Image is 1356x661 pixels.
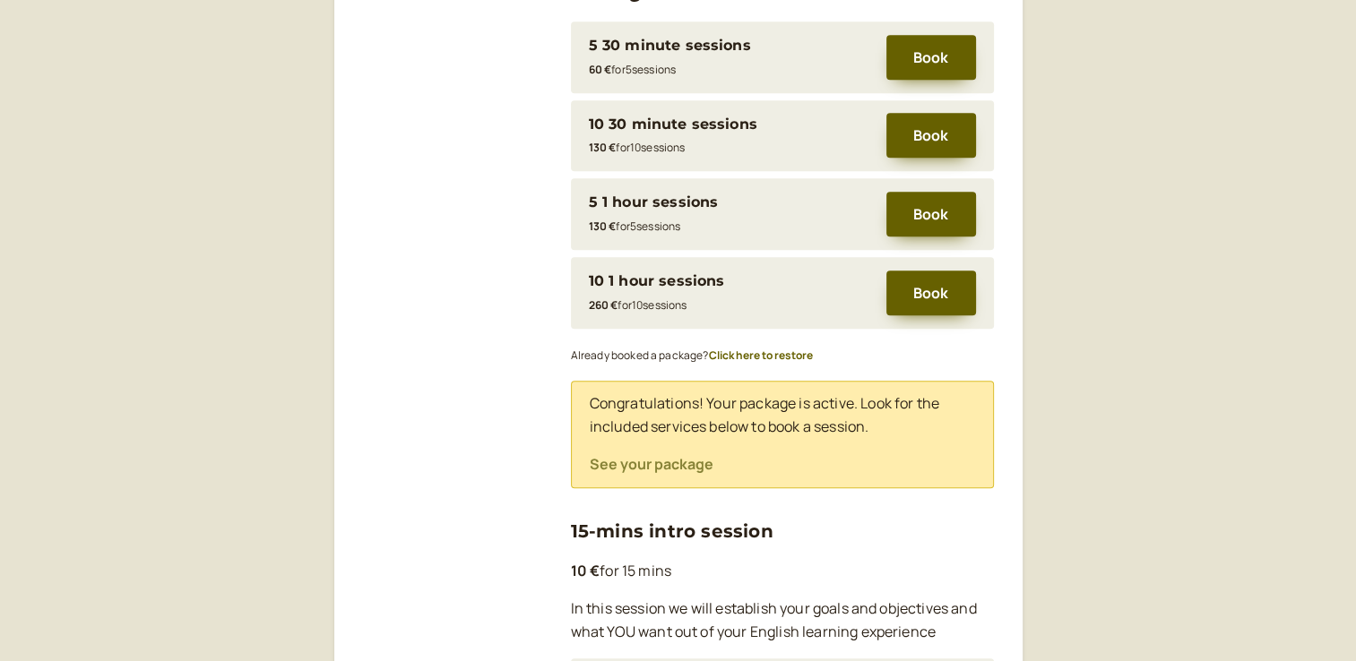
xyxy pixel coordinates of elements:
[589,140,686,155] small: for 10 session s
[571,520,773,542] a: 15-mins intro session
[589,140,617,155] b: 130 €
[589,191,868,237] div: 5 1 hour sessions130 €for5sessions
[590,392,975,439] p: Congratulations! Your package is active. Look for the included services below to book a session.
[589,270,725,293] div: 10 1 hour sessions
[571,597,994,644] p: In this session we will establish your goals and objectives and what YOU want out of your English...
[571,348,813,363] small: Already booked a package?
[589,219,617,234] b: 130 €
[589,219,681,234] small: for 5 session s
[589,62,677,77] small: for 5 session s
[571,560,994,583] p: for 15 mins
[886,35,976,80] button: Book
[589,113,757,136] div: 10 30 minute sessions
[589,62,612,77] b: 60 €
[571,561,600,580] b: 10 €
[589,191,719,214] div: 5 1 hour sessions
[589,270,868,316] div: 10 1 hour sessions260 €for10sessions
[886,270,976,315] button: Book
[589,297,687,313] small: for 10 session s
[886,113,976,158] button: Book
[589,297,618,313] b: 260 €
[886,192,976,236] button: Book
[709,349,813,362] button: Click here to restore
[589,113,868,159] div: 10 30 minute sessions130 €for10sessions
[589,34,868,81] div: 5 30 minute sessions60 €for5sessions
[590,456,713,472] button: See your package
[589,34,751,57] div: 5 30 minute sessions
